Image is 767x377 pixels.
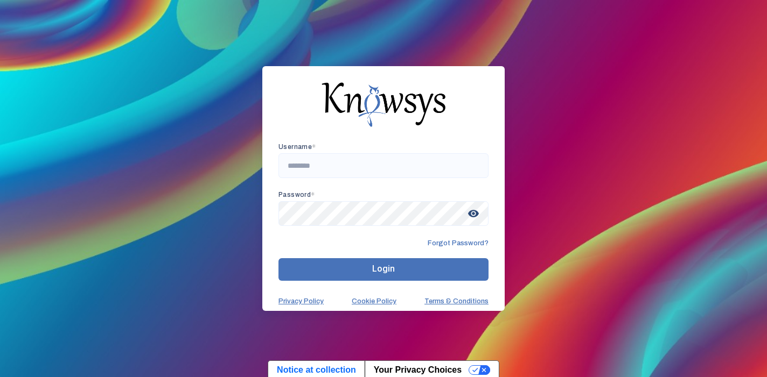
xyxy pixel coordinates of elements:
[464,204,483,223] span: visibility
[424,297,489,305] a: Terms & Conditions
[278,191,315,198] app-required-indication: Password
[352,297,396,305] a: Cookie Policy
[278,297,324,305] a: Privacy Policy
[428,239,489,247] span: Forgot Password?
[278,143,316,151] app-required-indication: Username
[278,258,489,281] button: Login
[322,82,445,126] img: knowsys-logo.png
[372,264,395,274] span: Login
